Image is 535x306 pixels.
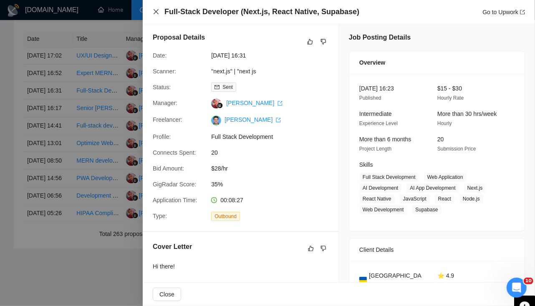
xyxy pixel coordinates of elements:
span: 35% [211,180,336,189]
a: "next.js" | "next js [211,68,256,75]
a: [PERSON_NAME] export [226,100,283,106]
span: Web Application [424,173,467,182]
span: [DATE] 16:23 [359,85,394,92]
span: 20 [437,136,444,143]
span: Web Development [359,205,407,214]
span: export [278,101,283,106]
span: Supabase [412,205,442,214]
span: Status: [153,84,171,90]
span: $15 - $30 [437,85,462,92]
img: gigradar-bm.png [217,103,223,108]
span: Published [359,95,381,101]
span: Outbound [211,212,240,221]
span: React [435,194,454,203]
span: Hourly Rate [437,95,464,101]
span: Connects Spent: [153,149,196,156]
span: clock-circle [211,197,217,203]
span: Next.js [464,183,486,193]
span: Node.js [459,194,483,203]
span: More than 30 hrs/week [437,110,497,117]
span: $28/hr [211,164,336,173]
span: 20 [211,148,336,157]
span: Scanner: [153,68,176,75]
span: 00:08:27 [220,197,243,203]
span: Full Stack Development [359,173,419,182]
span: export [520,10,525,15]
span: Sent [222,84,233,90]
span: like [308,245,314,252]
button: Close [153,288,181,301]
button: dislike [318,37,328,47]
span: Date: [153,52,167,59]
iframe: Intercom live chat [507,278,527,298]
div: Client Details [359,238,515,261]
a: [PERSON_NAME] export [225,116,281,123]
span: Freelancer: [153,116,182,123]
span: ⭐ 4.9 [437,272,454,279]
span: Hourly [437,120,452,126]
h4: Full-Stack Developer (Next.js, React Native, Supabase) [164,7,359,17]
button: dislike [318,243,328,253]
span: Bid Amount: [153,165,184,172]
span: AI Development [359,183,401,193]
span: Full Stack Development [211,132,336,141]
span: Type: [153,213,167,219]
span: GigRadar Score: [153,181,196,188]
span: Profile: [153,133,171,140]
span: like [307,38,313,45]
span: close [153,8,159,15]
span: AI App Development [406,183,459,193]
h5: Job Posting Details [349,33,411,43]
span: Application Time: [153,197,197,203]
img: 🇺🇦 [359,276,367,285]
span: Manager: [153,100,177,106]
button: like [305,37,315,47]
img: c1xPIZKCd_5qpVW3p9_rL3BM5xnmTxF9N55oKzANS0DJi4p2e9ZOzoRW-Ms11vJalQ [211,115,221,125]
span: dislike [320,245,326,252]
span: export [276,118,281,123]
span: Skills [359,161,373,168]
span: Intermediate [359,110,392,117]
span: JavaScript [400,194,430,203]
button: like [306,243,316,253]
span: dislike [320,38,326,45]
span: Project Length [359,146,391,152]
span: mail [215,85,220,90]
a: Go to Upworkexport [482,9,525,15]
span: Overview [359,58,385,67]
span: More than 6 months [359,136,411,143]
span: [GEOGRAPHIC_DATA] [369,271,424,289]
h5: Cover Letter [153,242,192,252]
span: React Native [359,194,395,203]
span: Experience Level [359,120,398,126]
span: Close [159,290,174,299]
span: [DATE] 16:31 [211,51,336,60]
span: Submission Price [437,146,476,152]
button: Close [153,8,159,15]
h5: Proposal Details [153,33,205,43]
span: 10 [524,278,533,284]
